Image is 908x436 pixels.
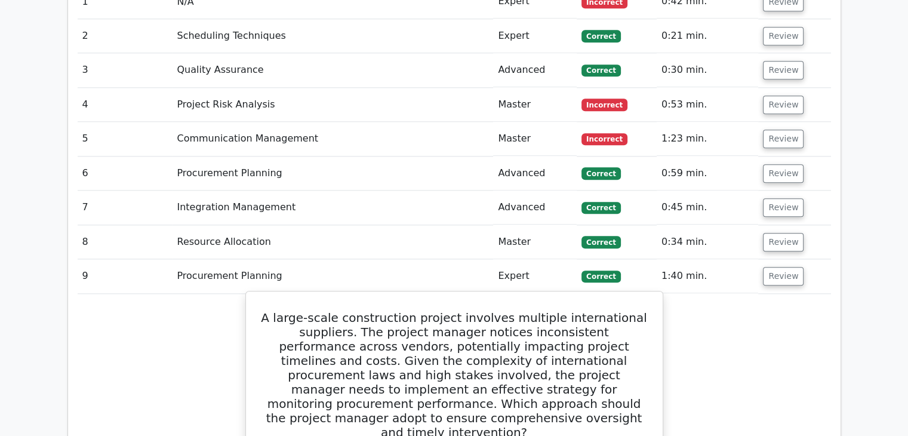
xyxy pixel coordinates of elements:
[78,88,173,122] td: 4
[763,96,804,114] button: Review
[763,27,804,45] button: Review
[763,164,804,183] button: Review
[581,99,627,110] span: Incorrect
[581,30,620,42] span: Correct
[172,156,493,191] td: Procurement Planning
[581,202,620,214] span: Correct
[657,259,759,293] td: 1:40 min.
[172,88,493,122] td: Project Risk Analysis
[78,225,173,259] td: 8
[763,130,804,148] button: Review
[172,53,493,87] td: Quality Assurance
[493,53,577,87] td: Advanced
[763,233,804,251] button: Review
[493,88,577,122] td: Master
[657,88,759,122] td: 0:53 min.
[78,259,173,293] td: 9
[172,122,493,156] td: Communication Management
[657,53,759,87] td: 0:30 min.
[172,225,493,259] td: Resource Allocation
[657,225,759,259] td: 0:34 min.
[581,236,620,248] span: Correct
[172,259,493,293] td: Procurement Planning
[78,53,173,87] td: 3
[763,267,804,285] button: Review
[581,167,620,179] span: Correct
[493,225,577,259] td: Master
[763,61,804,79] button: Review
[581,65,620,76] span: Correct
[78,19,173,53] td: 2
[172,19,493,53] td: Scheduling Techniques
[581,271,620,283] span: Correct
[493,19,577,53] td: Expert
[657,122,759,156] td: 1:23 min.
[172,191,493,225] td: Integration Management
[493,191,577,225] td: Advanced
[493,259,577,293] td: Expert
[78,191,173,225] td: 7
[78,122,173,156] td: 5
[493,122,577,156] td: Master
[657,19,759,53] td: 0:21 min.
[493,156,577,191] td: Advanced
[657,191,759,225] td: 0:45 min.
[581,133,627,145] span: Incorrect
[78,156,173,191] td: 6
[657,156,759,191] td: 0:59 min.
[763,198,804,217] button: Review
